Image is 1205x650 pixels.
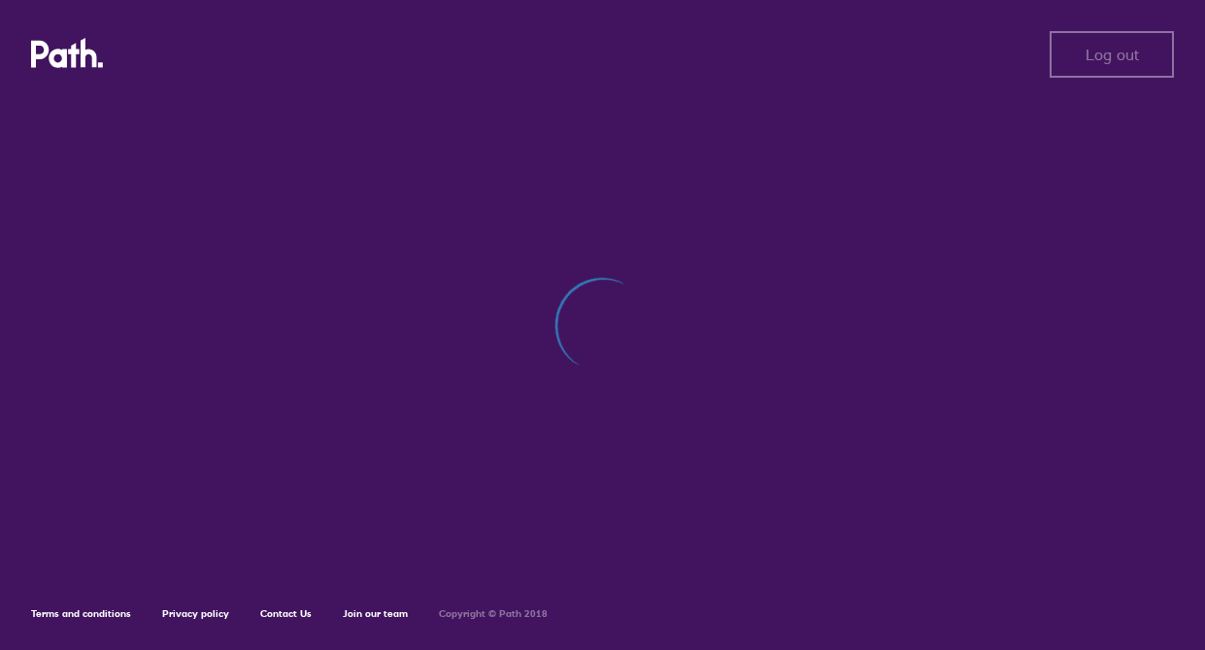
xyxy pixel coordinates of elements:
a: Terms and conditions [31,607,131,620]
span: Log out [1086,46,1139,63]
a: Join our team [343,607,408,620]
a: Privacy policy [162,607,229,620]
h6: Copyright © Path 2018 [439,608,548,620]
a: Contact Us [260,607,312,620]
button: Log out [1050,31,1174,78]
